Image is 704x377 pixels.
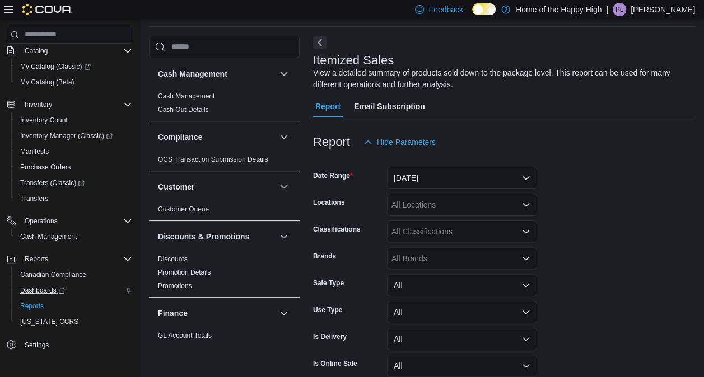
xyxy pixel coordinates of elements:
button: Inventory [2,97,137,112]
a: OCS Transaction Submission Details [158,155,268,163]
button: Compliance [158,131,275,143]
label: Is Online Sale [313,359,357,368]
span: Canadian Compliance [16,268,132,281]
button: Purchase Orders [11,159,137,175]
label: Brands [313,252,336,261]
button: Cash Management [11,229,137,244]
a: My Catalog (Classic) [16,60,95,73]
p: | [606,3,608,16]
a: GL Account Totals [158,332,212,340]
span: My Catalog (Beta) [16,76,132,89]
a: Promotion Details [158,268,211,276]
span: Inventory Count [16,114,132,127]
a: Inventory Manager (Classic) [11,128,137,144]
button: Finance [277,307,291,320]
span: Inventory Manager (Classic) [16,129,132,143]
span: Operations [20,214,132,228]
button: Open list of options [521,227,530,236]
button: Manifests [11,144,137,159]
span: Cash Management [20,232,77,241]
label: Locations [313,198,345,207]
span: My Catalog (Classic) [16,60,132,73]
h3: Finance [158,308,188,319]
button: Inventory [20,98,57,111]
a: Canadian Compliance [16,268,91,281]
a: Promotions [158,282,192,290]
a: Cash Management [16,230,81,243]
span: Dashboards [16,284,132,297]
h3: Discounts & Promotions [158,231,249,242]
span: Purchase Orders [16,161,132,174]
h3: Cash Management [158,68,227,79]
a: Purchase Orders [16,161,76,174]
span: OCS Transaction Submission Details [158,155,268,164]
input: Dark Mode [472,3,496,15]
a: [US_STATE] CCRS [16,315,83,328]
span: Discounts [158,255,188,263]
span: Hide Parameters [377,136,436,148]
span: Inventory [20,98,132,111]
button: Discounts & Promotions [158,231,275,242]
a: Settings [20,338,53,352]
a: My Catalog (Beta) [16,76,79,89]
button: Cash Management [277,67,291,81]
button: All [387,274,537,296]
span: Manifests [16,145,132,158]
span: Settings [20,337,132,351]
a: Transfers (Classic) [11,175,137,191]
button: Customer [277,180,291,194]
span: Inventory Manager (Classic) [20,131,113,140]
button: All [387,328,537,350]
a: Transfers [16,192,53,205]
a: Reports [16,299,48,313]
button: Hide Parameters [359,131,440,153]
div: Patrick Leuty [613,3,626,16]
span: Catalog [25,46,48,55]
span: Settings [25,341,49,350]
label: Use Type [313,305,342,314]
span: Inventory Count [20,116,68,125]
button: Discounts & Promotions [277,230,291,243]
label: Sale Type [313,279,344,288]
span: Operations [25,216,58,225]
label: Classifications [313,225,361,234]
span: Manifests [20,147,49,156]
div: Compliance [149,153,300,171]
span: Feedback [428,4,463,15]
div: Cash Management [149,89,300,121]
button: Operations [2,213,137,229]
span: Canadian Compliance [20,270,86,279]
span: Purchase Orders [20,163,71,172]
span: Cash Management [16,230,132,243]
a: Dashboards [16,284,69,297]
button: Catalog [20,44,52,58]
label: Date Range [313,171,353,180]
span: Catalog [20,44,132,58]
span: Transfers [16,192,132,205]
span: PL [616,3,624,16]
span: Reports [20,301,44,310]
div: Finance [149,329,300,360]
h3: Itemized Sales [313,54,394,67]
button: Next [313,36,327,49]
button: Customer [158,181,275,192]
span: Reports [20,252,132,266]
button: Settings [2,336,137,352]
span: Report [315,95,341,117]
a: Dashboards [11,282,137,298]
button: Canadian Compliance [11,267,137,282]
div: Discounts & Promotions [149,252,300,297]
a: Manifests [16,145,53,158]
button: Operations [20,214,62,228]
span: Transfers (Classic) [16,176,132,190]
button: Transfers [11,191,137,206]
button: Open list of options [521,254,530,263]
div: View a detailed summary of products sold down to the package level. This report can be used for m... [313,67,689,91]
button: Open list of options [521,200,530,209]
span: Dashboards [20,286,65,295]
a: Transfers (Classic) [16,176,89,190]
p: [PERSON_NAME] [631,3,695,16]
a: Customer Queue [158,205,209,213]
button: Reports [11,298,137,314]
